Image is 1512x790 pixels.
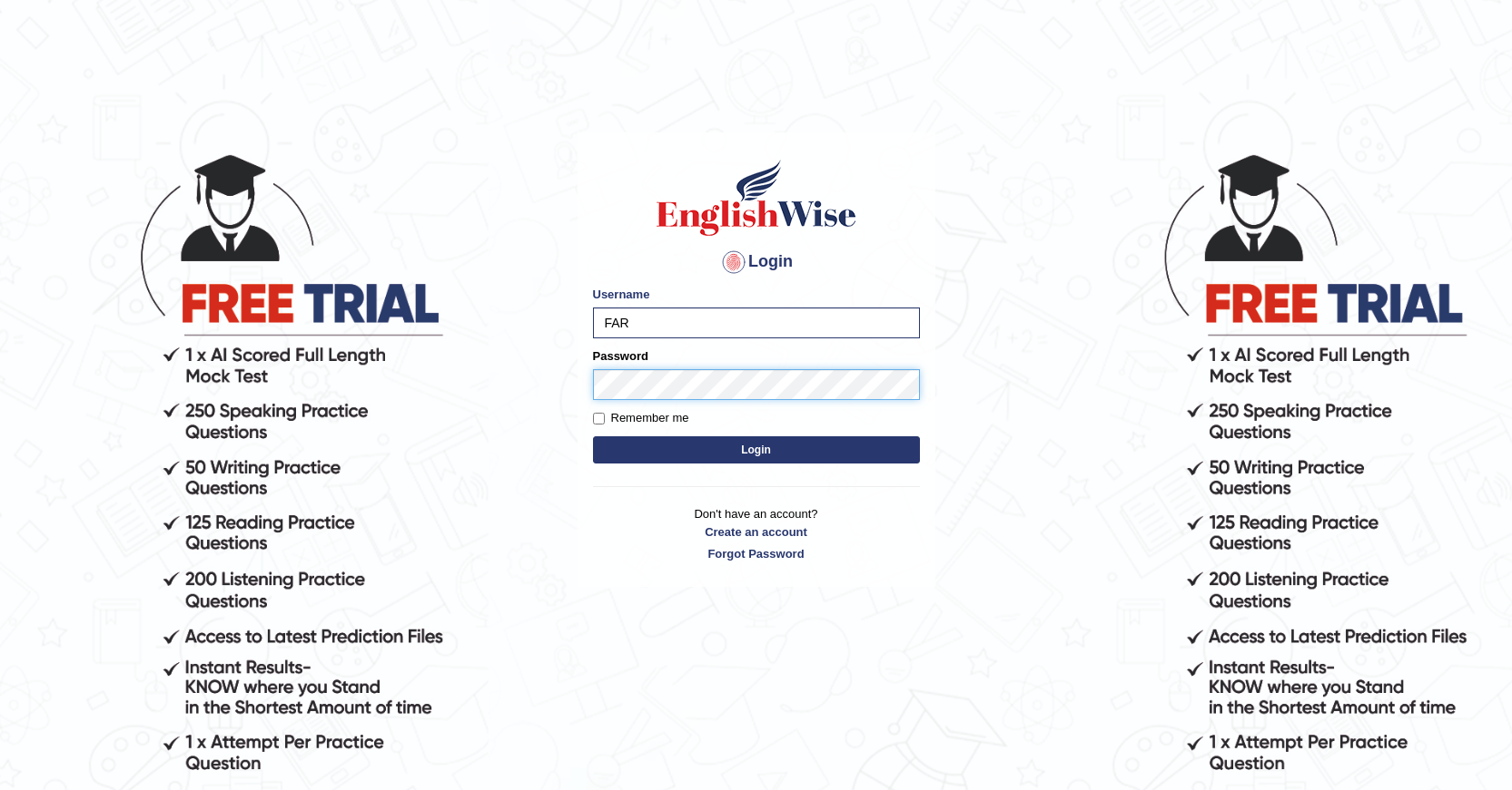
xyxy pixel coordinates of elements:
a: Create an account [593,523,920,541]
a: Forgot Password [593,545,920,562]
button: Login [593,436,920,463]
img: Logo of English Wise sign in for intelligent practice with AI [653,157,860,239]
label: Password [593,347,648,365]
p: Don't have an account? [593,505,920,561]
h4: Login [593,248,920,277]
input: Remember me [593,413,605,424]
label: Remember me [593,409,689,427]
label: Username [593,286,650,303]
